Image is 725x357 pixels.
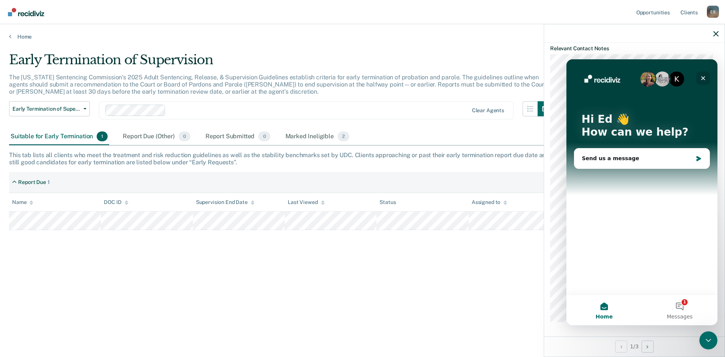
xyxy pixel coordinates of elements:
a: Home [9,33,716,40]
p: The [US_STATE] Sentencing Commission’s 2025 Adult Sentencing, Release, & Supervision Guidelines e... [9,74,546,95]
iframe: Intercom live chat [699,331,717,349]
div: Report Submitted [204,128,272,145]
div: 1 / 3 [544,336,725,356]
div: Clear agents [472,107,504,114]
dt: Relevant Contact Notes [550,45,719,51]
iframe: Intercom live chat [566,59,717,325]
div: Report Due [18,179,46,185]
span: 0 [258,131,270,141]
div: DOC ID [104,199,128,206]
div: E S [707,6,719,18]
div: Marked Ineligible [284,128,351,145]
div: Supervision End Date [196,199,255,206]
div: This tab lists all clients who meet the treatment and risk reduction guidelines as well as the st... [9,151,716,166]
div: Early Termination of Supervision [9,52,553,74]
span: Early Termination of Supervision [12,106,80,112]
span: 0 [179,131,190,141]
button: Profile dropdown button [707,6,719,18]
div: Assigned to [472,199,507,206]
div: 1 [48,179,50,185]
div: Name [12,199,33,206]
div: Report Due (Other) [121,128,191,145]
div: Suitable for Early Termination [9,128,109,145]
img: Recidiviz [8,8,44,16]
button: Previous Opportunity [615,340,627,352]
span: 1 [97,131,108,141]
span: 2 [338,131,349,141]
div: Last Viewed [288,199,324,206]
button: Next Opportunity [642,340,654,352]
div: Status [379,199,396,206]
